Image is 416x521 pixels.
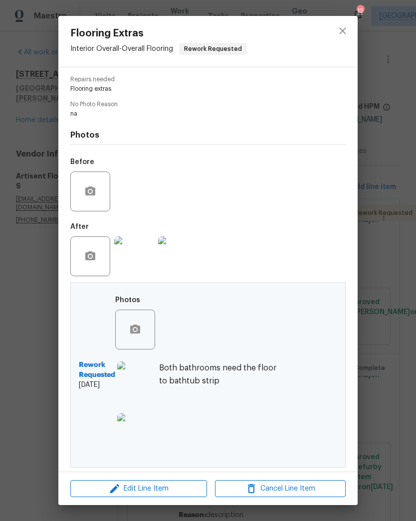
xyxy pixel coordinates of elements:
b: Rework Requested [79,360,115,380]
button: close [331,19,355,43]
span: Flooring Extras [70,28,247,39]
h5: After [70,223,89,230]
span: Edit Line Item [73,483,204,495]
span: Repairs needed [70,76,346,83]
span: Rework Requested [180,44,246,54]
span: Interior Overall - Overall Flooring [70,45,173,52]
span: No Photo Reason [70,101,346,108]
h5: Before [70,159,94,166]
h6: Both bathrooms need the floor to bathtub strip [159,362,285,387]
span: Cancel Line Item [218,483,343,495]
span: Flooring extras [70,85,318,93]
button: Edit Line Item [70,480,207,498]
h5: Photos [115,297,140,304]
h4: Photos [70,130,346,140]
span: na [70,110,318,118]
button: Cancel Line Item [215,480,346,498]
span: [DATE] [79,380,115,390]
